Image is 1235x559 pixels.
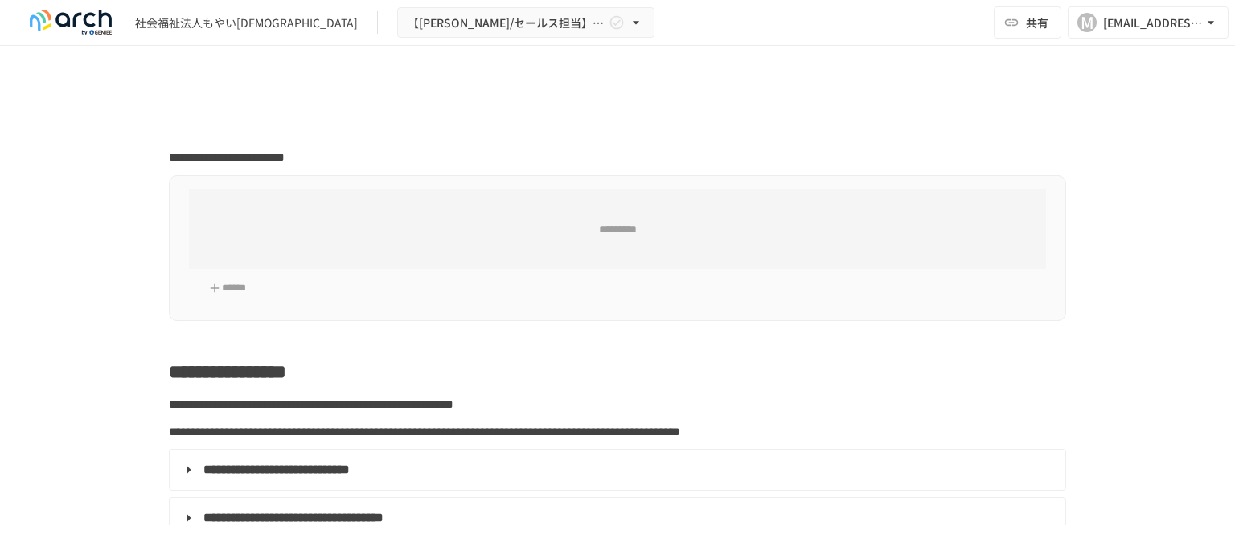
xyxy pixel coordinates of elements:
[1068,6,1229,39] button: M[EMAIL_ADDRESS][DOMAIN_NAME]
[1026,14,1048,31] span: 共有
[994,6,1061,39] button: 共有
[408,13,605,33] span: 【[PERSON_NAME]/セールス担当】社会福祉法人もやい[DEMOGRAPHIC_DATA]_初期設定サポート
[1077,13,1097,32] div: M
[135,14,358,31] div: 社会福祉法人もやい[DEMOGRAPHIC_DATA]
[397,7,654,39] button: 【[PERSON_NAME]/セールス担当】社会福祉法人もやい[DEMOGRAPHIC_DATA]_初期設定サポート
[19,10,122,35] img: logo-default@2x-9cf2c760.svg
[1103,13,1203,33] div: [EMAIL_ADDRESS][DOMAIN_NAME]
